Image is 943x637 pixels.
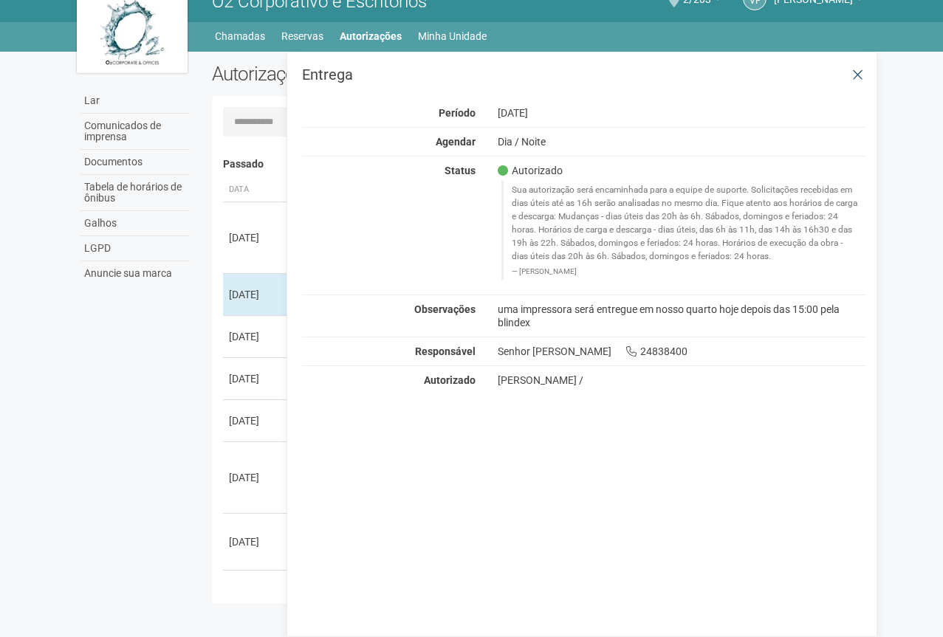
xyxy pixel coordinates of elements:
[498,107,528,119] font: [DATE]
[229,415,259,427] font: [DATE]
[229,536,259,548] font: [DATE]
[418,26,487,47] a: Minha Unidade
[414,303,476,315] font: Observações
[84,94,100,106] font: Lar
[281,30,323,42] font: Reservas
[80,114,190,150] a: Comunicados de imprensa
[215,30,265,42] font: Chamadas
[445,165,476,176] font: Status
[424,374,476,386] font: Autorizado
[80,175,190,211] a: Tabela de horários de ônibus
[418,30,487,42] font: Minha Unidade
[80,261,190,286] a: Anuncie sua marca
[640,345,687,357] font: 24838400
[84,217,117,229] font: Galhos
[229,289,259,300] font: [DATE]
[229,232,259,244] font: [DATE]
[281,26,323,47] a: Reservas
[84,181,182,204] font: Tabela de horários de ônibus
[229,593,259,605] font: [DATE]
[84,267,172,279] font: Anuncie sua marca
[212,63,313,85] font: Autorizações
[436,136,476,148] font: Agendar
[512,165,563,176] font: Autorizado
[80,89,190,114] a: Lar
[340,26,402,47] a: Autorizações
[415,345,476,357] font: Responsável
[84,242,111,254] font: LGPD
[229,331,259,342] font: [DATE]
[80,211,190,236] a: Galhos
[498,136,546,148] font: Dia / Noite
[229,185,249,194] font: Data
[498,345,611,357] font: Senhor [PERSON_NAME]
[512,185,857,261] font: Sua autorização será encaminhada para a equipe de suporte. Solicitações recebidas em dias úteis a...
[340,30,402,42] font: Autorizações
[84,120,161,142] font: Comunicados de imprensa
[80,236,190,261] a: LGPD
[215,26,265,47] a: Chamadas
[498,303,840,328] font: uma impressora será entregue em nosso quarto hoje depois das 15:00 pela blindex
[223,158,264,170] font: Passado
[519,267,577,275] font: [PERSON_NAME]
[229,373,259,385] font: [DATE]
[84,156,143,168] font: Documentos
[439,107,476,119] font: Período
[498,374,583,386] font: [PERSON_NAME] /
[229,472,259,483] font: [DATE]
[302,66,353,83] font: Entrega
[80,150,190,175] a: Documentos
